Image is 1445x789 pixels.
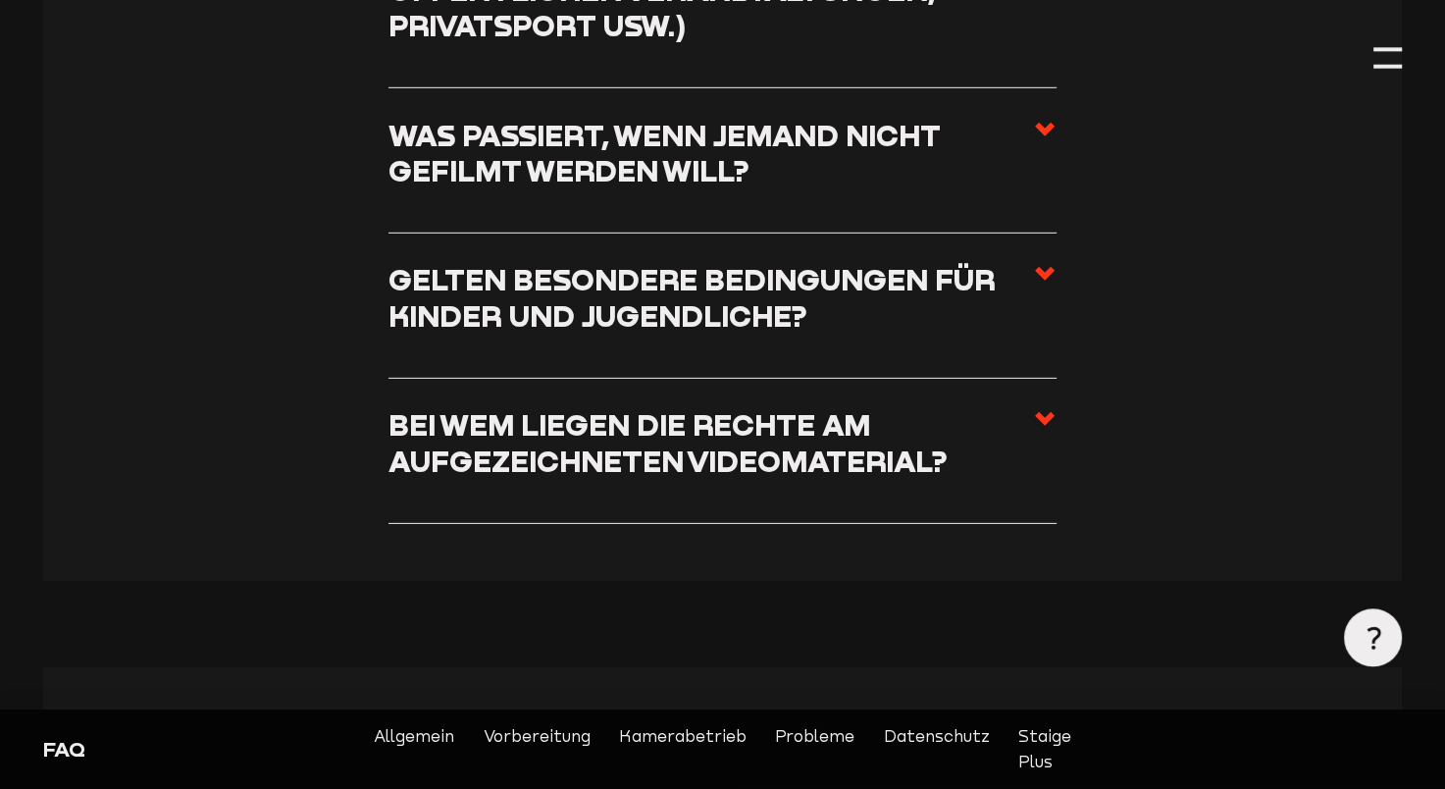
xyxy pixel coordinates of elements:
[43,735,367,763] div: FAQ
[775,724,854,774] a: Probleme
[388,407,1033,479] h3: Bei wem liegen die Rechte am aufgezeichneten Videomaterial?
[374,724,454,774] a: Allgemein
[483,724,590,774] a: Vorbereitung
[1018,724,1071,774] a: Staige Plus
[388,118,1033,189] h3: Was passiert, wenn jemand nicht gefilmt werden will?
[619,724,747,774] a: Kamerabetrieb
[884,724,990,774] a: Datenschutz
[388,262,1033,334] h3: Gelten besondere Bedingungen für Kinder und Jugendliche?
